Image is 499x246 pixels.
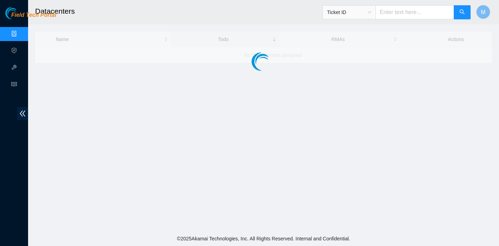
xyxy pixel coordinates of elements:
[481,8,485,16] span: M
[454,5,471,19] button: search
[476,5,490,19] button: M
[5,13,56,22] a: Akamai TechnologiesField Tech Portal
[11,78,17,92] span: read
[375,5,454,19] input: Enter text here...
[11,12,56,19] span: Field Tech Portal
[17,107,28,120] span: double-left
[459,9,465,16] span: search
[28,231,499,246] footer: © 2025 Akamai Technologies, Inc. All Rights Reserved. Internal and Confidential.
[5,7,35,19] img: Akamai Technologies
[327,7,371,18] span: Ticket ID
